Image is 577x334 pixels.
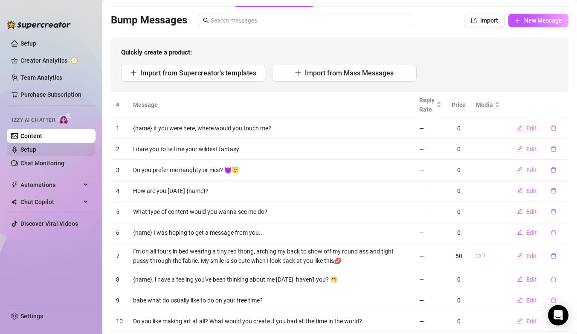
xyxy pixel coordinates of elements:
[11,181,18,188] span: thunderbolt
[128,222,414,243] td: {name} I was hoping to get a message from you...
[526,208,537,215] span: Edit
[111,269,128,290] td: 8
[128,92,414,118] th: Message
[20,178,81,192] span: Automations
[7,20,71,29] img: logo-BBDzfeDw.svg
[544,163,563,177] button: delete
[515,17,521,23] span: plus
[452,275,466,284] div: 0
[517,146,523,152] span: edit
[128,160,414,181] td: Do you prefer me naughty or nice? 😈😇
[111,14,187,27] h3: Bump Messages
[452,124,466,133] div: 0
[111,181,128,202] td: 4
[128,243,414,269] td: I'm on all fours in bed wearing a tiny red thong, arching my back to show off my round ass and ti...
[544,121,563,135] button: delete
[20,74,62,81] a: Team Analytics
[121,65,265,82] button: Import from Supercreator's templates
[414,222,447,243] td: —
[517,276,523,282] span: edit
[517,125,523,131] span: edit
[111,243,128,269] td: 7
[203,17,209,23] span: search
[272,65,416,82] button: Import from Mass Messages
[551,167,557,173] span: delete
[524,17,562,24] span: New Message
[551,125,557,131] span: delete
[414,290,447,311] td: —
[526,125,537,132] span: Edit
[510,205,544,219] button: Edit
[121,49,192,56] strong: Quickly create a product:
[517,318,523,324] span: edit
[20,91,81,98] a: Purchase Subscription
[526,167,537,173] span: Edit
[452,144,466,154] div: 0
[544,142,563,156] button: delete
[20,160,64,167] a: Chat Monitoring
[510,121,544,135] button: Edit
[305,69,394,77] span: Import from Mass Messages
[111,118,128,139] td: 1
[414,311,447,332] td: —
[20,220,78,227] a: Discover Viral Videos
[471,17,477,23] span: import
[510,184,544,198] button: Edit
[526,318,537,325] span: Edit
[20,40,36,47] a: Setup
[452,296,466,305] div: 0
[20,132,42,139] a: Content
[544,205,563,219] button: delete
[414,92,447,118] th: Reply Rate
[517,187,523,193] span: edit
[551,209,557,215] span: delete
[12,116,55,124] span: Izzy AI Chatter
[414,160,447,181] td: —
[517,297,523,303] span: edit
[510,226,544,239] button: Edit
[551,146,557,152] span: delete
[295,69,302,76] span: plus
[128,269,414,290] td: {name}, i have a feeling you've been thinking about me [DATE], haven't you? 🤭
[510,249,544,263] button: Edit
[414,269,447,290] td: —
[111,290,128,311] td: 9
[20,195,81,209] span: Chat Copilot
[20,54,89,67] a: Creator Analytics exclamation-circle
[544,314,563,328] button: delete
[510,314,544,328] button: Edit
[419,95,435,114] span: Reply Rate
[414,181,447,202] td: —
[111,92,128,118] th: #
[526,276,537,283] span: Edit
[447,92,471,118] th: Price
[414,139,447,160] td: —
[551,297,557,303] span: delete
[128,311,414,332] td: Do you like making art at all? What would you create if you had all the time in the world?
[517,229,523,235] span: edit
[480,17,498,24] span: Import
[111,202,128,222] td: 5
[111,222,128,243] td: 6
[510,142,544,156] button: Edit
[414,243,447,269] td: —
[510,294,544,307] button: Edit
[128,202,414,222] td: What type of content would you wanna see me do?
[544,184,563,198] button: delete
[551,230,557,236] span: delete
[211,16,406,25] input: Search messages
[526,297,537,304] span: Edit
[544,226,563,239] button: delete
[452,165,466,175] div: 0
[517,167,523,173] span: edit
[20,146,36,153] a: Setup
[526,146,537,153] span: Edit
[517,208,523,214] span: edit
[452,317,466,326] div: 0
[508,14,568,27] button: New Message
[128,118,414,139] td: {name} if you were here, where would you touch me?
[128,139,414,160] td: I dare you to tell me your wildest fantasy
[551,253,557,259] span: delete
[526,187,537,194] span: Edit
[548,305,568,325] div: Open Intercom Messenger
